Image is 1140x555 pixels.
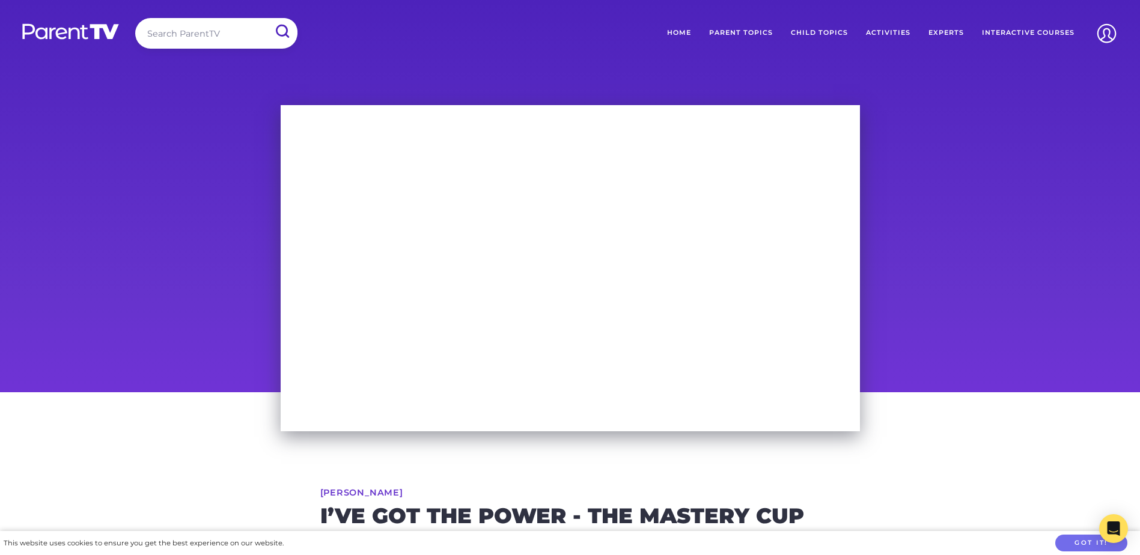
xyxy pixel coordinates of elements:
[1099,514,1128,543] div: Open Intercom Messenger
[919,18,973,48] a: Experts
[1091,18,1122,49] img: Account
[782,18,857,48] a: Child Topics
[1055,535,1127,552] button: Got it!
[135,18,297,49] input: Search ParentTV
[700,18,782,48] a: Parent Topics
[973,18,1084,48] a: Interactive Courses
[320,488,403,497] a: [PERSON_NAME]
[857,18,919,48] a: Activities
[266,18,297,45] input: Submit
[4,537,284,550] div: This website uses cookies to ensure you get the best experience on our website.
[320,506,820,526] h2: I’ve got the Power - The Mastery Cup
[21,23,120,40] img: parenttv-logo-white.4c85aaf.svg
[658,18,700,48] a: Home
